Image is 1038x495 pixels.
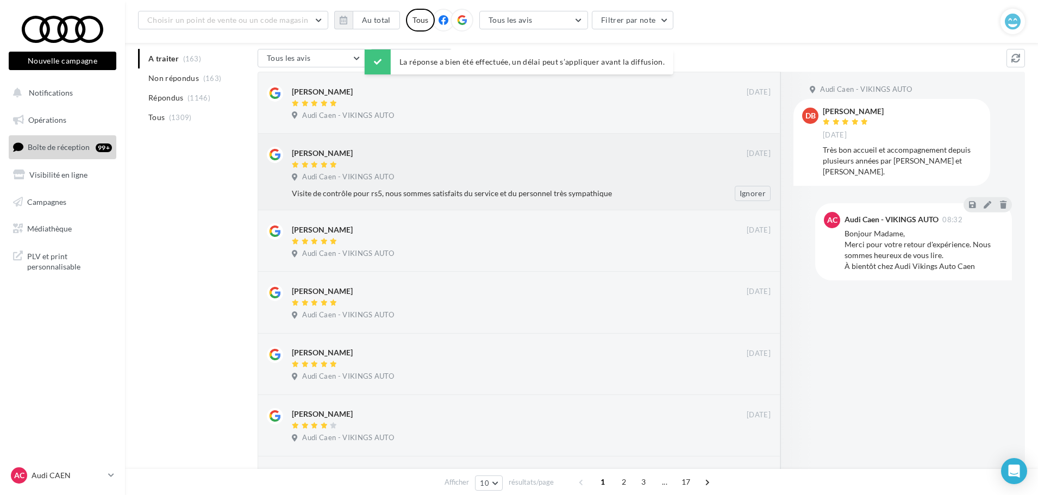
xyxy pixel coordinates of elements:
span: résultats/page [509,477,554,487]
div: La réponse a bien été effectuée, un délai peut s’appliquer avant la diffusion. [365,49,673,74]
div: Tous [406,9,435,32]
button: Au total [334,11,400,29]
div: Très bon accueil et accompagnement depuis plusieurs années par [PERSON_NAME] et [PERSON_NAME]. [823,145,981,177]
div: [PERSON_NAME] [292,347,353,358]
span: Tous [148,112,165,123]
span: 10 [480,479,489,487]
span: Audi Caen - VIKINGS AUTO [302,111,394,121]
span: Visibilité en ligne [29,170,87,179]
div: [PERSON_NAME] [292,148,353,159]
div: [PERSON_NAME] [823,108,884,115]
span: Choisir un point de vente ou un code magasin [147,15,308,24]
button: Choisir un point de vente ou un code magasin [138,11,328,29]
div: [PERSON_NAME] [292,86,353,97]
div: 99+ [96,143,112,152]
span: AC [827,215,837,225]
a: Médiathèque [7,217,118,240]
button: Nouvelle campagne [9,52,116,70]
span: Audi Caen - VIKINGS AUTO [820,85,912,95]
button: Au total [353,11,400,29]
span: Audi Caen - VIKINGS AUTO [302,372,394,381]
span: 3 [635,473,652,491]
div: Open Intercom Messenger [1001,458,1027,484]
span: [DATE] [747,287,771,297]
span: Afficher [445,477,469,487]
span: Boîte de réception [28,142,90,152]
a: Boîte de réception99+ [7,135,118,159]
span: (1309) [169,113,192,122]
span: [DATE] [747,410,771,420]
button: Tous les avis [479,11,588,29]
button: 10 [475,475,503,491]
div: Audi Caen - VIKINGS AUTO [845,216,939,223]
div: Visite de contrôle pour rs5, nous sommes satisfaits du service et du personnel très sympathique [292,188,700,199]
span: Db [805,110,816,121]
button: Notifications [7,82,114,104]
a: Campagnes [7,191,118,214]
a: Visibilité en ligne [7,164,118,186]
p: Audi CAEN [32,470,104,481]
span: Tous les avis [267,53,311,62]
span: Tous les avis [489,15,533,24]
span: (1146) [187,93,210,102]
button: Filtrer par note [592,11,674,29]
span: 17 [677,473,695,491]
span: Non répondus [148,73,199,84]
span: ... [656,473,673,491]
span: Répondus [148,92,184,103]
div: Bonjour Madame, Merci pour votre retour d'expérience. Nous sommes heureux de vous lire. À bientôt... [845,228,1003,272]
span: [DATE] [747,87,771,97]
a: AC Audi CAEN [9,465,116,486]
div: [PERSON_NAME] [292,286,353,297]
span: Campagnes [27,197,66,206]
span: Médiathèque [27,224,72,233]
button: Tous les avis [258,49,366,67]
span: [DATE] [747,149,771,159]
div: [PERSON_NAME] [292,224,353,235]
a: PLV et print personnalisable [7,245,118,277]
span: PLV et print personnalisable [27,249,112,272]
span: [DATE] [747,349,771,359]
button: Ignorer [735,186,771,201]
span: (163) [203,74,222,83]
div: [PERSON_NAME] [292,409,353,419]
span: 08:32 [942,216,962,223]
span: Audi Caen - VIKINGS AUTO [302,310,394,320]
span: AC [14,470,24,481]
span: Audi Caen - VIKINGS AUTO [302,433,394,443]
span: Opérations [28,115,66,124]
a: Opérations [7,109,118,131]
span: Audi Caen - VIKINGS AUTO [302,249,394,259]
span: Audi Caen - VIKINGS AUTO [302,172,394,182]
span: Notifications [29,88,73,97]
span: [DATE] [823,130,847,140]
span: 2 [615,473,633,491]
span: 1 [594,473,611,491]
span: [DATE] [747,225,771,235]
